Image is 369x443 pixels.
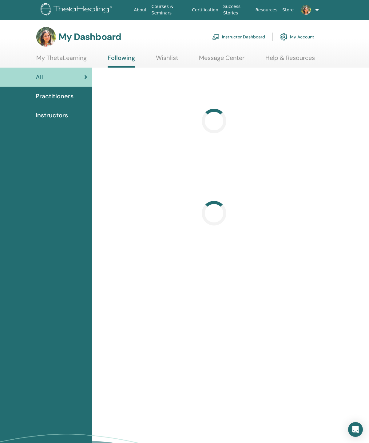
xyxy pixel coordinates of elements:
[348,422,363,437] div: Open Intercom Messenger
[41,3,114,17] img: logo.png
[280,32,288,42] img: cog.svg
[189,4,220,16] a: Certification
[58,31,121,42] h3: My Dashboard
[36,54,87,66] a: My ThetaLearning
[280,4,296,16] a: Store
[280,30,314,44] a: My Account
[156,54,178,66] a: Wishlist
[265,54,315,66] a: Help & Resources
[212,34,220,40] img: chalkboard-teacher.svg
[221,1,253,19] a: Success Stories
[149,1,190,19] a: Courses & Seminars
[131,4,149,16] a: About
[253,4,280,16] a: Resources
[36,111,68,120] span: Instructors
[301,5,311,15] img: default.jpg
[36,27,56,47] img: default.jpg
[36,92,73,101] span: Practitioners
[212,30,265,44] a: Instructor Dashboard
[108,54,135,68] a: Following
[36,73,43,82] span: All
[199,54,244,66] a: Message Center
